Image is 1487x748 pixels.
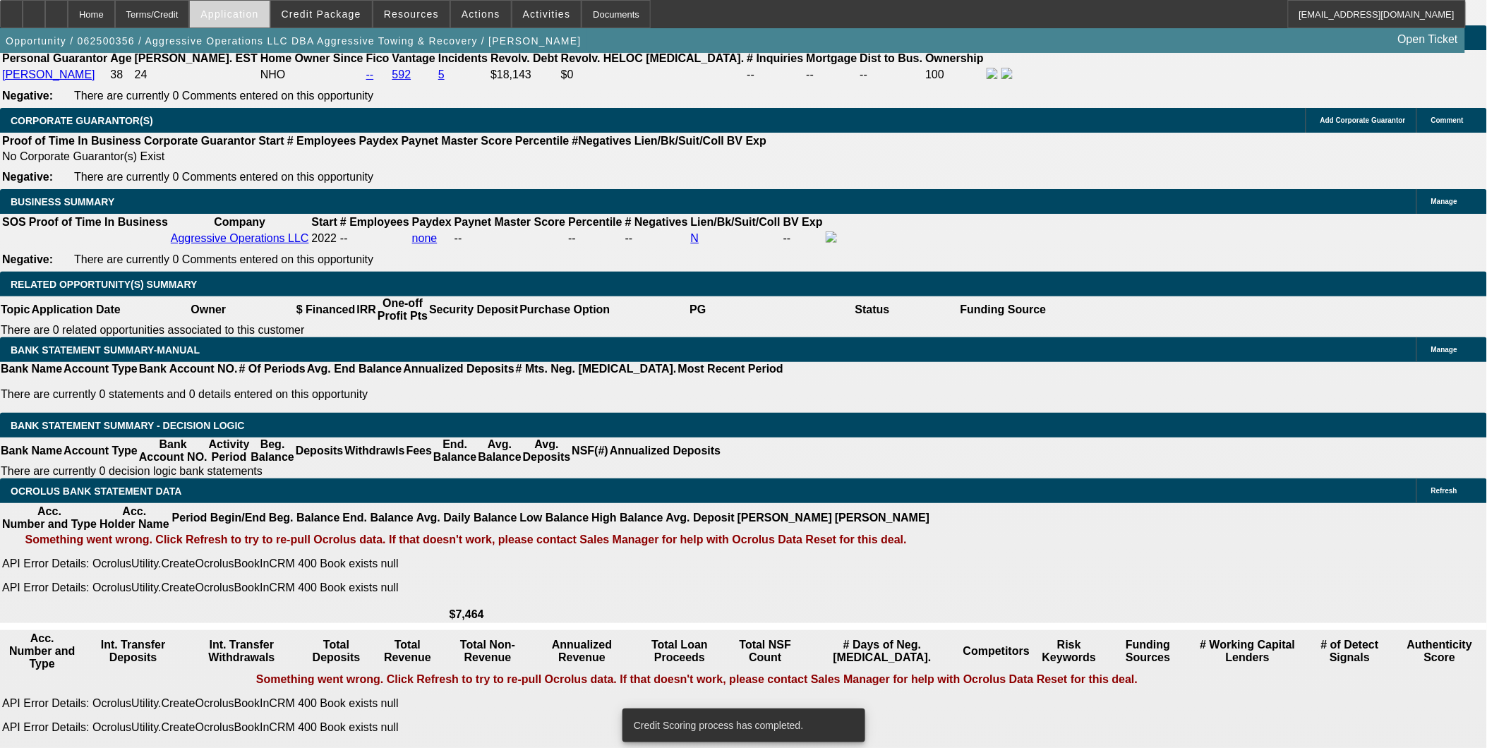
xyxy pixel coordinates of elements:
th: Annualized Deposits [609,438,721,464]
button: Credit Package [271,1,372,28]
b: Negative: [2,253,53,265]
span: There are currently 0 Comments entered on this opportunity [74,171,373,183]
th: Avg. Deposit [666,505,735,531]
b: # Employees [340,216,409,228]
th: Beg. Balance [268,505,340,531]
a: Aggressive Operations LLC [171,232,309,244]
th: Acc. Number and Type [1,505,97,531]
span: Manage [1431,198,1457,205]
td: $18,143 [490,67,559,83]
div: -- [568,232,622,245]
th: Owner [121,296,296,323]
th: Acc. Holder Name [99,505,170,531]
b: Mortgage [807,52,857,64]
b: BV Exp [783,216,823,228]
a: Open Ticket [1392,28,1464,52]
span: Opportunity / 062500356 / Aggressive Operations LLC DBA Aggressive Towing & Recovery / [PERSON_NAME] [6,35,582,47]
th: Funding Sources [1108,632,1188,671]
th: # Working Capital Lenders [1190,632,1306,671]
button: Actions [451,1,511,28]
b: Revolv. Debt [490,52,558,64]
th: PG [610,296,785,323]
th: Account Type [63,438,138,464]
b: Home Owner Since [260,52,363,64]
a: N [691,232,699,244]
b: Percentile [568,216,622,228]
b: Vantage [392,52,435,64]
th: End. Balance [342,505,414,531]
th: Total Revenue [373,632,443,671]
b: Negative: [2,90,53,102]
b: # Employees [287,135,356,147]
th: Bank Account NO. [138,362,239,376]
th: High Balance [591,505,663,531]
th: Funding Source [960,296,1047,323]
span: Actions [462,8,500,20]
th: NSF(#) [571,438,609,464]
b: [PERSON_NAME]. EST [135,52,258,64]
th: Sum of the Total NSF Count and Total Overdraft Fee Count from Ocrolus [728,632,802,671]
th: # Mts. Neg. [MEDICAL_DATA]. [515,362,678,376]
th: Bank Account NO. [138,438,208,464]
th: Activity Period [208,438,251,464]
p: There are currently 0 statements and 0 details entered on this opportunity [1,388,783,401]
th: IRR [356,296,377,323]
td: 2022 [311,231,338,246]
span: There are currently 0 Comments entered on this opportunity [74,253,373,265]
b: Paynet Master Score [402,135,512,147]
b: Dist to Bus. [860,52,923,64]
a: [PERSON_NAME] [2,68,95,80]
b: OcrolusUtility.CreateOcrolusBookInCRM 400 Book exists null [25,533,907,546]
th: # of Detect Signals [1307,632,1392,671]
th: [PERSON_NAME] [834,505,930,531]
div: -- [625,232,688,245]
b: Paynet Master Score [454,216,565,228]
th: Avg. End Balance [306,362,403,376]
span: There are currently 0 Comments entered on this opportunity [74,90,373,102]
span: Refresh [1431,487,1457,495]
b: Negative: [2,171,53,183]
b: Start [312,216,337,228]
span: Resources [384,8,439,20]
td: 38 [109,67,132,83]
b: Age [110,52,131,64]
p: API Error Details: OcrolusUtility.CreateOcrolusBookInCRM 400 Book exists null [2,581,929,594]
span: RELATED OPPORTUNITY(S) SUMMARY [11,279,197,290]
th: Security Deposit [428,296,519,323]
b: Paydex [359,135,399,147]
b: BV Exp [727,135,766,147]
b: Personal Guarantor [2,52,107,64]
th: Withdrawls [344,438,405,464]
th: Competitors [963,632,1030,671]
th: Deposits [295,438,344,464]
th: $7,464 [416,608,518,622]
th: Low Balance [519,505,590,531]
th: Authenticity Score [1394,632,1486,671]
a: -- [366,68,374,80]
th: Purchase Option [519,296,610,323]
span: Activities [523,8,571,20]
b: #Negatives [572,135,632,147]
b: Lien/Bk/Suit/Coll [691,216,781,228]
th: Avg. Daily Balance [416,505,518,531]
td: 100 [925,67,985,83]
th: SOS [1,215,27,229]
a: 592 [392,68,411,80]
p: API Error Details: OcrolusUtility.CreateOcrolusBookInCRM 400 Book exists null [2,721,1392,734]
th: Beg. Balance [250,438,294,464]
span: BANK STATEMENT SUMMARY-MANUAL [11,344,200,356]
img: linkedin-icon.png [1001,68,1013,79]
td: NHO [260,67,364,83]
b: Revolv. HELOC [MEDICAL_DATA]. [561,52,745,64]
span: CORPORATE GUARANTOR(S) [11,115,153,126]
img: facebook-icon.png [987,68,998,79]
th: # Of Periods [239,362,306,376]
th: Most Recent Period [678,362,784,376]
th: End. Balance [433,438,477,464]
b: Company [214,216,265,228]
th: Avg. Balance [477,438,522,464]
span: Application [200,8,258,20]
th: Fees [406,438,433,464]
b: Ownership [925,52,984,64]
th: Status [785,296,960,323]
